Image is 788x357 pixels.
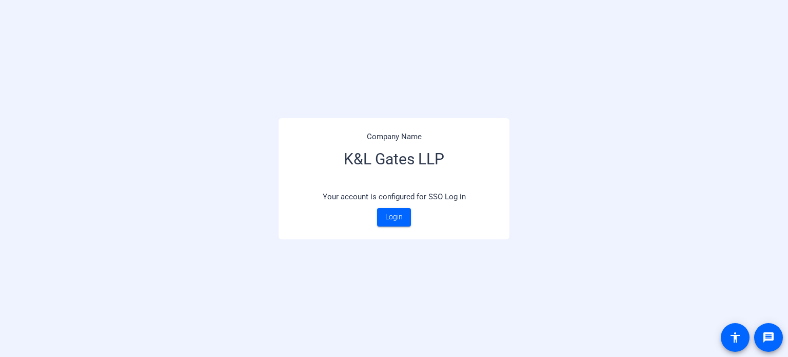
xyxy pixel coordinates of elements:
p: Your account is configured for SSO Log in [291,186,497,208]
a: Login [377,208,411,227]
mat-icon: accessibility [729,331,741,344]
h3: K&L Gates LLP [291,142,497,186]
mat-icon: message [762,331,775,344]
p: Company Name [291,131,497,143]
span: Login [385,212,403,222]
